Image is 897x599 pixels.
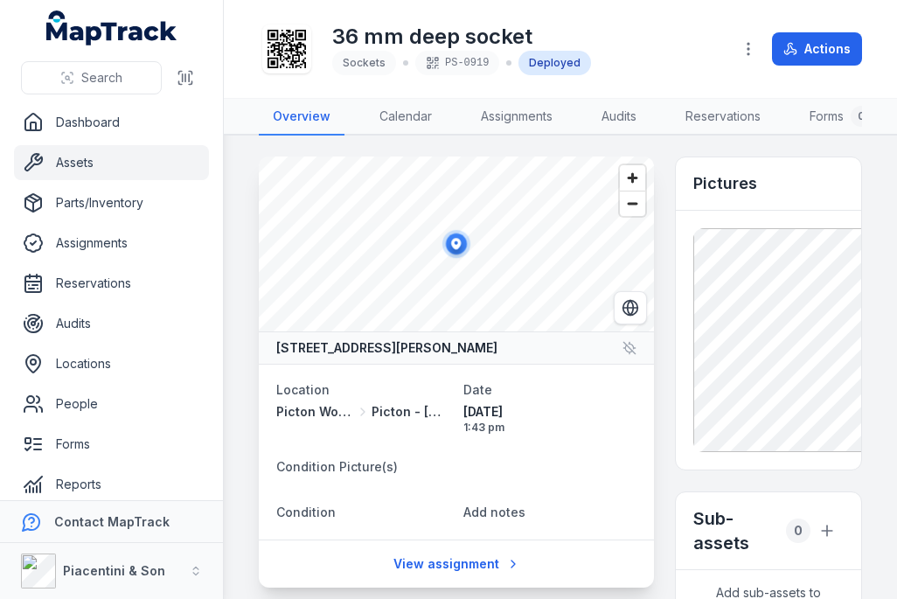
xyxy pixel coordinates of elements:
button: Switch to Satellite View [614,291,647,324]
h1: 36 mm deep socket [332,23,591,51]
h2: Sub-assets [693,506,779,555]
button: Zoom out [620,191,645,216]
div: PS-0919 [415,51,499,75]
h3: Pictures [693,171,757,196]
a: Reports [14,467,209,502]
strong: Contact MapTrack [54,514,170,529]
button: Actions [772,32,862,66]
a: Audits [14,306,209,341]
a: Reservations [14,266,209,301]
span: Location [276,382,330,397]
strong: Piacentini & Son [63,563,165,578]
span: Search [81,69,122,87]
span: Picton - [GEOGRAPHIC_DATA] [372,403,449,421]
span: Condition Picture(s) [276,459,398,474]
a: Locations [14,346,209,381]
a: Picton Workshops & BaysPicton - [GEOGRAPHIC_DATA] [276,403,449,421]
strong: [STREET_ADDRESS][PERSON_NAME] [276,339,497,357]
a: Audits [588,99,650,136]
a: Assignments [467,99,567,136]
a: Assignments [14,226,209,261]
canvas: Map [259,157,654,331]
a: People [14,387,209,421]
div: 0 [786,519,810,543]
span: [DATE] [463,403,636,421]
div: 0 [851,106,872,127]
span: Condition [276,505,336,519]
button: Search [21,61,162,94]
span: Add notes [463,505,525,519]
time: 9/10/2025, 1:43:33 pm [463,403,636,435]
span: Date [463,382,492,397]
a: Assets [14,145,209,180]
button: Zoom in [620,165,645,191]
a: Forms [14,427,209,462]
div: Deployed [518,51,591,75]
span: 1:43 pm [463,421,636,435]
a: Overview [259,99,344,136]
a: Calendar [365,99,446,136]
a: Reservations [671,99,775,136]
a: MapTrack [46,10,177,45]
span: Picton Workshops & Bays [276,403,354,421]
a: Parts/Inventory [14,185,209,220]
span: Sockets [343,56,386,69]
a: Forms0 [796,99,886,136]
a: View assignment [382,547,532,581]
a: Dashboard [14,105,209,140]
